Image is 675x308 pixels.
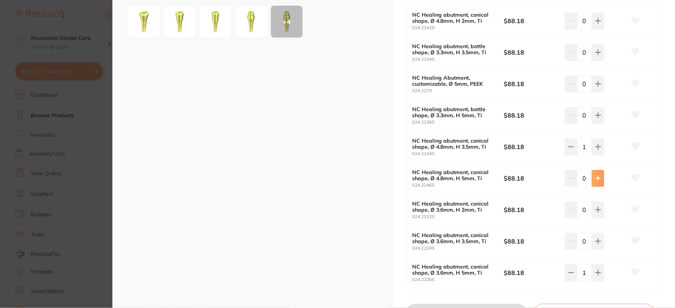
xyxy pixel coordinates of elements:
[413,57,504,62] small: 024.2234S
[271,6,303,38] div: + 4
[413,201,495,213] b: NC Healing abutment, conical shape, Ø 3.6mm, H 2mm, Ti
[237,8,265,35] img: aGVpPTMwMA
[504,17,559,25] b: $88.18
[413,138,495,150] b: NC Healing abutment, conical shape, Ø 4.8mm, H 3.5mm, Ti
[504,80,559,88] b: $88.18
[270,5,303,38] button: +4
[202,8,229,35] img: aGVpPTMwMA
[413,12,495,24] b: NC Healing abutment, conical shape, Ø 4.8mm, H 2mm, Ti
[413,232,495,244] b: NC Healing abutment, conical shape, Ø 3.6mm, H 3.5mm, Ti
[413,43,495,55] b: NC Healing abutment, bottle shape, Ø 3.3mm, H 3.5mm, Ti
[413,277,504,282] small: 024.2226S
[166,8,193,35] img: aGVpPTMwMA
[413,25,504,30] small: 024.2242S
[413,88,504,93] small: 024.2270
[413,106,495,118] b: NC Healing abutment, bottle shape, Ø 3.3mm, H 5mm, Ti
[413,264,495,276] b: NC Healing abutment, conical shape, Ø 3.6mm, H 5mm, Ti
[504,269,559,277] b: $88.18
[504,48,559,57] b: $88.18
[413,169,495,181] b: NC Healing abutment, conical shape, Ø 4.8mm, H 5mm, Ti
[413,214,504,219] small: 024.2222S
[504,143,559,151] b: $88.18
[504,237,559,245] b: $88.18
[504,206,559,214] b: $88.18
[504,174,559,182] b: $88.18
[130,8,158,35] img: aGVpPTMwMA
[413,183,504,188] small: 024.2246S
[413,75,495,87] b: NC Healing Abutment, customizable, Ø 5mm, PEEK
[413,151,504,156] small: 024.2244S
[504,111,559,119] b: $88.18
[413,120,504,125] small: 024.2236S
[413,246,504,251] small: 024.2224S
